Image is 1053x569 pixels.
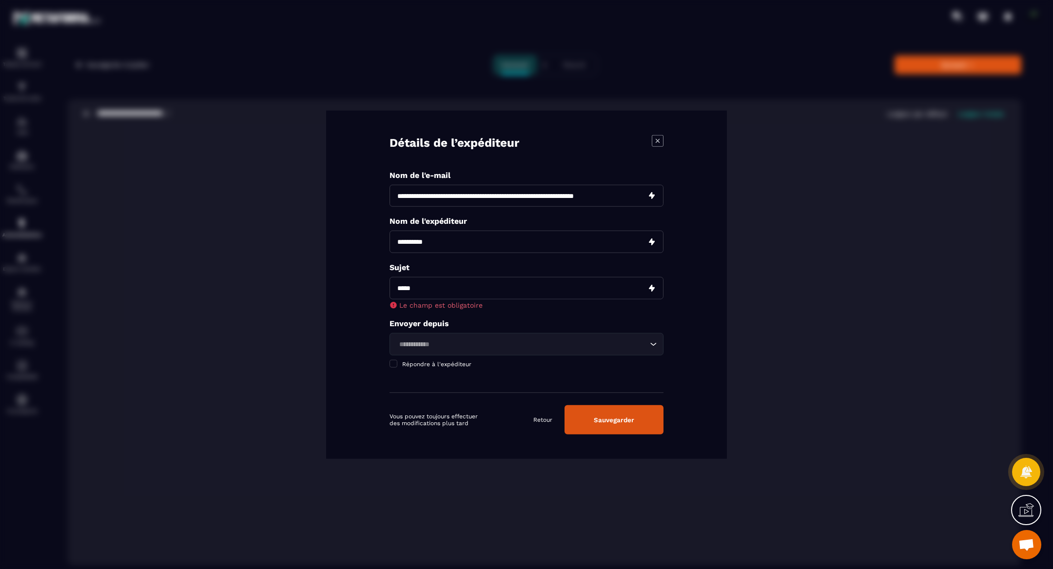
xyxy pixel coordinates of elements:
h4: Détails de l’expéditeur [390,135,519,151]
div: Search for option [390,333,663,355]
p: Envoyer depuis [390,319,663,328]
span: Le champ est obligatoire [399,301,483,309]
p: Vous pouvez toujours effectuer des modifications plus tard [390,413,480,427]
p: Nom de l'e-mail [390,170,663,179]
p: Nom de l'expéditeur [390,216,663,226]
a: Ouvrir le chat [1012,530,1041,559]
p: Sujet [390,263,663,272]
button: Sauvegarder [565,405,663,434]
a: Retour [533,416,552,424]
span: Répondre à l'expéditeur [402,361,471,368]
input: Search for option [396,339,647,350]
